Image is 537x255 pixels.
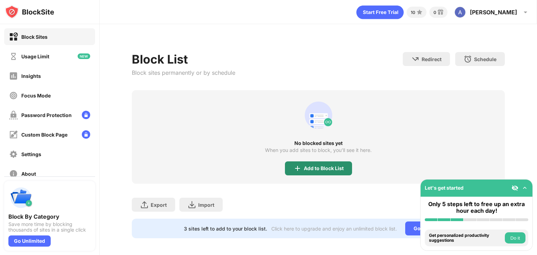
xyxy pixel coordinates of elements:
img: lock-menu.svg [82,130,90,139]
div: Go Unlimited [405,221,453,235]
div: Go Unlimited [8,235,51,247]
div: 10 [411,10,415,15]
div: Export [151,202,167,208]
img: eye-not-visible.svg [511,184,518,191]
div: Usage Limit [21,53,49,59]
div: Custom Block Page [21,132,67,138]
div: Redirect [422,56,442,62]
div: 0 [434,10,436,15]
div: Block Sites [21,34,48,40]
button: Do it [505,232,525,243]
img: reward-small.svg [436,8,445,16]
div: Schedule [474,56,496,62]
img: ACg8ocJY9x0czp9Fpr7ex0ZJUBxlYfEwPBfH7DYPdTCmeQHCjLwz=s96-c [454,7,466,18]
div: Get personalized productivity suggestions [429,233,503,243]
div: [PERSON_NAME] [470,9,517,16]
div: About [21,171,36,177]
div: Add to Block List [304,166,344,171]
div: animation [356,5,404,19]
div: Block sites permanently or by schedule [132,69,235,76]
div: Only 5 steps left to free up an extra hour each day! [425,201,528,214]
img: password-protection-off.svg [9,111,18,119]
img: logo-blocksite.svg [5,5,54,19]
div: When you add sites to block, you’ll see it here. [265,147,372,153]
div: Password Protection [21,112,72,118]
img: settings-off.svg [9,150,18,159]
div: Let's get started [425,185,464,191]
div: Click here to upgrade and enjoy an unlimited block list. [271,226,397,232]
div: Save more time by blocking thousands of sites in a single click [8,221,91,233]
img: points-small.svg [415,8,424,16]
div: animation [302,99,335,132]
img: lock-menu.svg [82,111,90,119]
img: block-on.svg [9,32,18,41]
div: 3 sites left to add to your block list. [184,226,267,232]
img: customize-block-page-off.svg [9,130,18,139]
img: omni-setup-toggle.svg [521,184,528,191]
div: Settings [21,151,41,157]
img: new-icon.svg [78,53,90,59]
div: Block By Category [8,213,91,220]
img: time-usage-off.svg [9,52,18,61]
img: focus-off.svg [9,91,18,100]
div: Insights [21,73,41,79]
img: push-categories.svg [8,185,34,210]
div: Import [198,202,214,208]
img: insights-off.svg [9,72,18,80]
div: No blocked sites yet [132,140,505,146]
img: about-off.svg [9,169,18,178]
div: Focus Mode [21,93,51,99]
div: Block List [132,52,235,66]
